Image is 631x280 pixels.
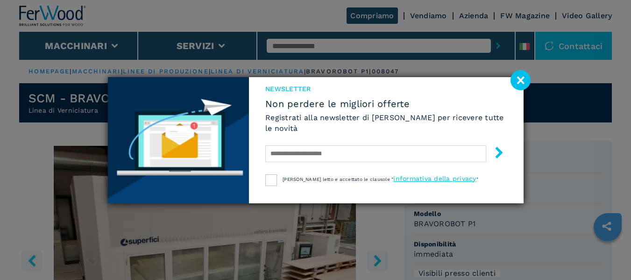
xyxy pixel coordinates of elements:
[393,175,476,182] a: informativa della privacy
[265,84,507,93] span: NEWSLETTER
[476,177,478,182] span: "
[283,177,393,182] span: [PERSON_NAME] letto e accettato le clausole "
[484,143,505,165] button: submit-button
[265,98,507,109] span: Non perdere le migliori offerte
[108,77,249,203] img: Newsletter image
[265,112,507,134] h6: Registrati alla newsletter di [PERSON_NAME] per ricevere tutte le novità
